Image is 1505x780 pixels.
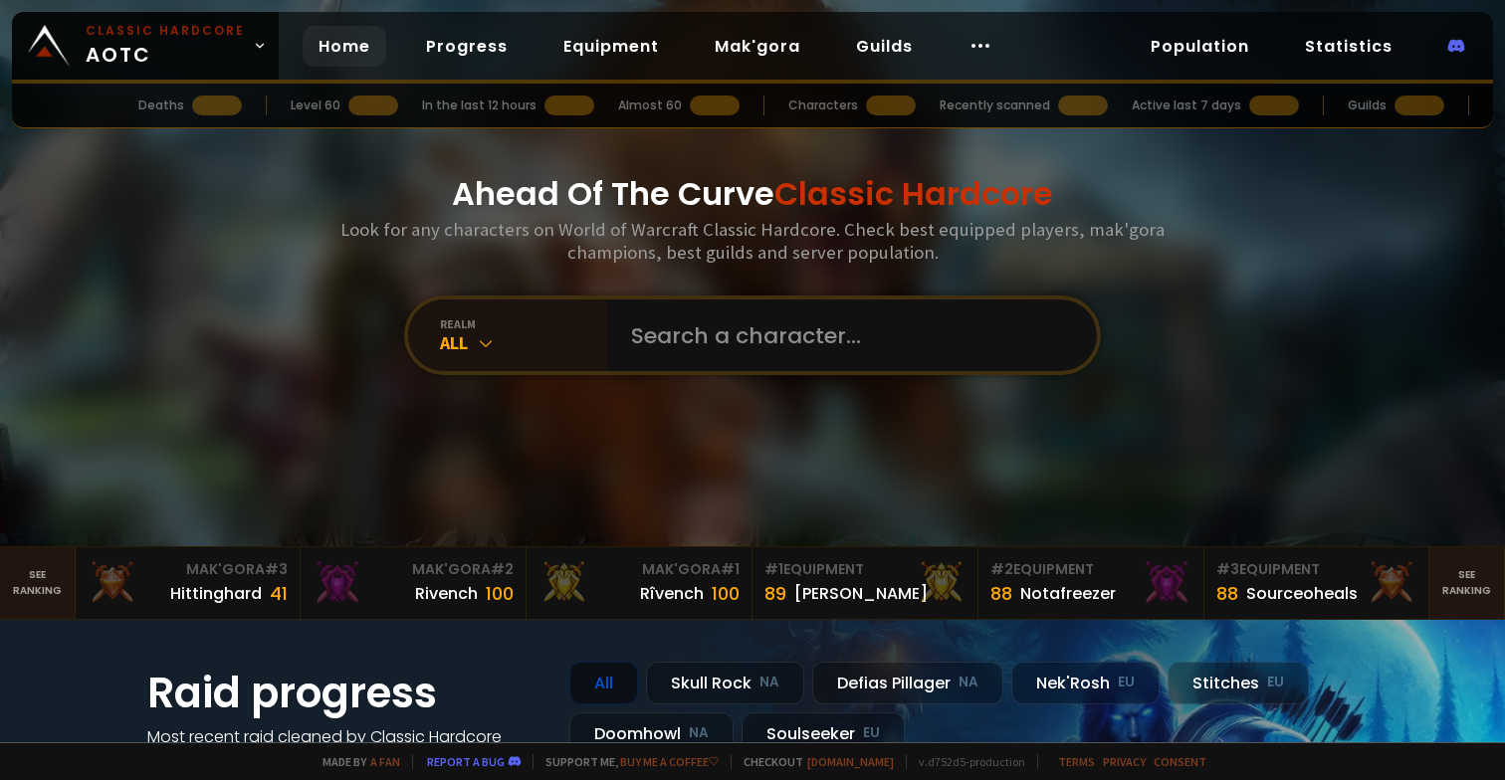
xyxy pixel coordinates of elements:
span: # 1 [764,559,783,579]
div: realm [440,316,607,331]
a: Consent [1154,754,1206,769]
div: Active last 7 days [1132,97,1241,114]
a: Mak'Gora#2Rivench100 [301,547,527,619]
a: Mak'Gora#1Rîvench100 [527,547,752,619]
h1: Ahead Of The Curve [452,170,1053,218]
span: Support me, [533,754,719,769]
div: All [569,662,638,704]
div: Soulseeker [742,712,905,755]
a: #1Equipment89[PERSON_NAME] [752,547,978,619]
div: Recently scanned [940,97,1050,114]
div: Mak'Gora [538,559,740,580]
small: NA [759,673,779,692]
span: AOTC [86,22,245,70]
span: Made by [311,754,400,769]
div: Nek'Rosh [1011,662,1160,704]
a: Statistics [1289,26,1408,67]
small: EU [1118,673,1135,692]
span: # 3 [265,559,288,579]
a: [DOMAIN_NAME] [807,754,894,769]
span: Checkout [731,754,894,769]
small: NA [689,723,709,743]
span: Classic Hardcore [774,171,1053,216]
a: #2Equipment88Notafreezer [978,547,1204,619]
span: # 3 [1216,559,1239,579]
div: All [440,331,607,354]
div: Hittinghard [170,581,262,606]
div: Guilds [1348,97,1387,114]
h1: Raid progress [147,662,545,724]
a: Terms [1058,754,1095,769]
div: Sourceoheals [1246,581,1358,606]
div: 89 [764,580,786,607]
h3: Look for any characters on World of Warcraft Classic Hardcore. Check best equipped players, mak'g... [332,218,1173,264]
span: # 1 [721,559,740,579]
span: # 2 [990,559,1013,579]
div: Mak'Gora [313,559,514,580]
a: a fan [370,754,400,769]
a: Mak'gora [699,26,816,67]
div: Equipment [764,559,966,580]
input: Search a character... [619,299,1073,371]
div: [PERSON_NAME] [794,581,928,606]
small: EU [1267,673,1284,692]
div: In the last 12 hours [422,97,537,114]
div: Notafreezer [1020,581,1116,606]
div: Deaths [138,97,184,114]
div: 88 [1216,580,1238,607]
div: Equipment [1216,559,1417,580]
span: # 2 [491,559,514,579]
div: Rîvench [640,581,704,606]
div: Characters [788,97,858,114]
a: Guilds [840,26,929,67]
div: Skull Rock [646,662,804,704]
a: Equipment [547,26,675,67]
a: Classic HardcoreAOTC [12,12,279,80]
div: 41 [270,580,288,607]
div: 100 [486,580,514,607]
a: Buy me a coffee [620,754,719,769]
a: Privacy [1103,754,1146,769]
div: 88 [990,580,1012,607]
div: Rivench [415,581,478,606]
a: Seeranking [1429,547,1505,619]
small: NA [959,673,978,692]
div: Defias Pillager [812,662,1003,704]
h4: Most recent raid cleaned by Classic Hardcore guilds [147,724,545,774]
a: Population [1135,26,1265,67]
div: Almost 60 [618,97,682,114]
span: v. d752d5 - production [906,754,1025,769]
a: Home [303,26,386,67]
small: EU [863,723,880,743]
a: #3Equipment88Sourceoheals [1204,547,1430,619]
div: Mak'Gora [88,559,289,580]
div: Level 60 [291,97,340,114]
div: Stitches [1168,662,1309,704]
div: Doomhowl [569,712,734,755]
div: 100 [712,580,740,607]
a: Report a bug [427,754,505,769]
a: Mak'Gora#3Hittinghard41 [76,547,302,619]
a: Progress [410,26,524,67]
div: Equipment [990,559,1191,580]
small: Classic Hardcore [86,22,245,40]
